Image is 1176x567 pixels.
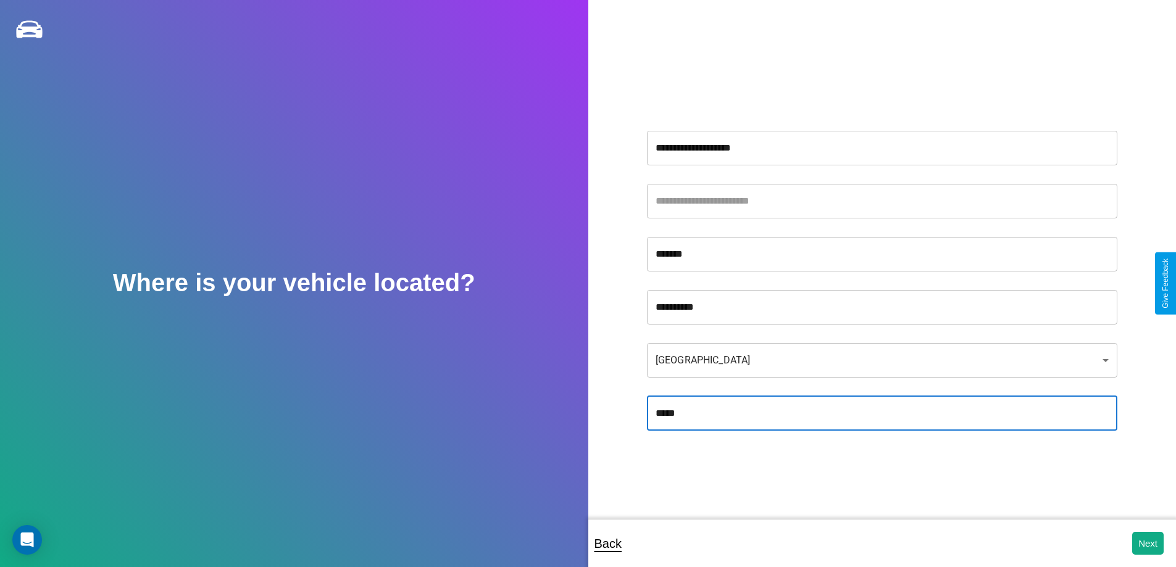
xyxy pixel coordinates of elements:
[594,532,622,555] p: Back
[12,525,42,555] div: Open Intercom Messenger
[113,269,475,297] h2: Where is your vehicle located?
[647,343,1117,378] div: [GEOGRAPHIC_DATA]
[1161,259,1170,308] div: Give Feedback
[1132,532,1164,555] button: Next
